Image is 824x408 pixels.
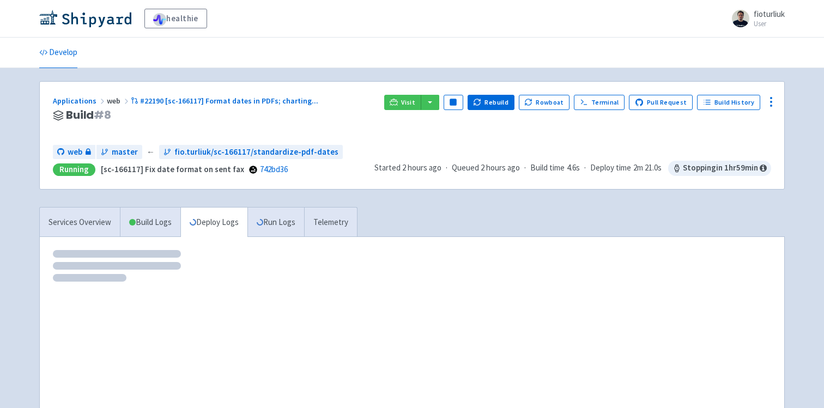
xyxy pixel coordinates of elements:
[247,208,304,238] a: Run Logs
[725,10,785,27] a: fioturliuk User
[374,161,771,176] div: · · ·
[159,145,343,160] a: fio.turliuk/sc-166117/standardize-pdf-dates
[384,95,421,110] a: Visit
[131,96,320,106] a: #22190 [sc-166117] Format dates in PDFs; charting...
[519,95,570,110] button: Rowboat
[374,162,441,173] span: Started
[629,95,693,110] a: Pull Request
[633,162,662,174] span: 2m 21.0s
[53,145,95,160] a: web
[402,162,441,173] time: 2 hours ago
[107,96,131,106] span: web
[144,9,207,28] a: healthie
[112,146,138,159] span: master
[94,107,111,123] span: # 8
[754,9,785,19] span: fioturliuk
[530,162,565,174] span: Build time
[697,95,760,110] a: Build History
[147,146,155,159] span: ←
[260,164,288,174] a: 742bd36
[481,162,520,173] time: 2 hours ago
[101,164,244,174] strong: [sc-166117] Fix date format on sent fax
[567,162,580,174] span: 4.6s
[140,96,318,106] span: #22190 [sc-166117] Format dates in PDFs; charting ...
[754,20,785,27] small: User
[53,96,107,106] a: Applications
[39,38,77,68] a: Develop
[68,146,82,159] span: web
[668,161,771,176] span: Stopping in 1 hr 59 min
[66,109,111,121] span: Build
[96,145,142,160] a: master
[180,208,247,238] a: Deploy Logs
[452,162,520,173] span: Queued
[304,208,357,238] a: Telemetry
[39,10,131,27] img: Shipyard logo
[53,163,95,176] div: Running
[40,208,120,238] a: Services Overview
[574,95,625,110] a: Terminal
[590,162,631,174] span: Deploy time
[174,146,338,159] span: fio.turliuk/sc-166117/standardize-pdf-dates
[468,95,514,110] button: Rebuild
[120,208,180,238] a: Build Logs
[401,98,415,107] span: Visit
[444,95,463,110] button: Pause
